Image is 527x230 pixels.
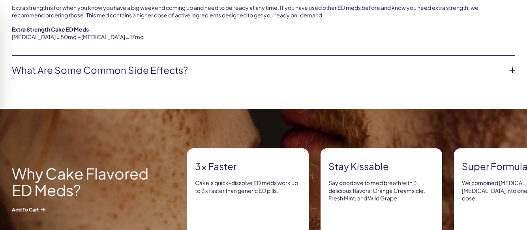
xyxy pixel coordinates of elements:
[12,26,503,41] p: [MEDICAL_DATA] = 80mg + [MEDICAL_DATA] = 17mg
[12,64,503,77] a: What are some common side effects?
[328,179,434,202] p: Say goodbye to med breath with 3 delicious flavors: Orange Creamsicle, Fresh Mint, and Wild Grape.
[195,160,301,173] strong: 3x Faster
[12,26,89,33] b: Extra Strength Cake ED Meds
[195,179,301,194] p: Cake’s quick-dissolve ED meds work up to 3x faster than generic ED pills.
[12,165,154,198] h2: Why Cake Flavored ED Meds?
[328,160,434,173] strong: Stay Kissable
[12,206,154,213] span: Add to Cart
[12,4,503,19] p: Extra strength is for when you know you have a big weekend coming up and need to be ready at any ...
